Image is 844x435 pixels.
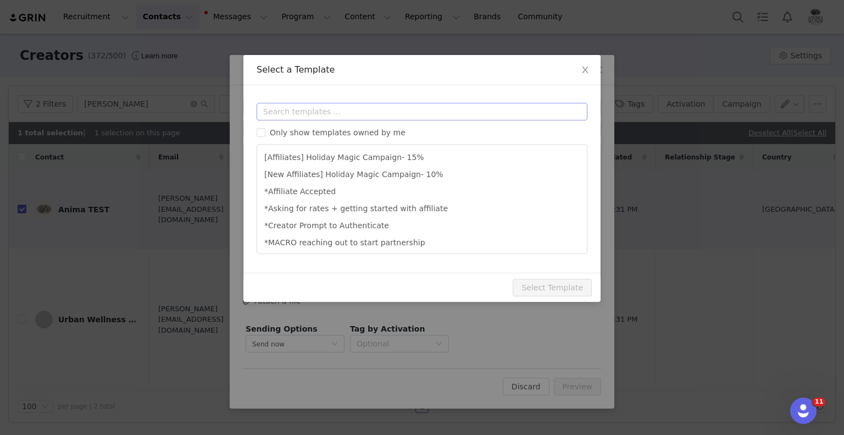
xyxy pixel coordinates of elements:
[262,166,582,183] li: [New Affiliates] Holiday Magic Campaign- 10%
[257,64,587,76] div: Select a Template
[265,128,410,137] span: Only show templates owned by me
[9,9,347,21] body: Rich Text Area. Press ALT-0 for help.
[262,217,582,234] li: *Creator Prompt to Authenticate
[513,279,592,296] button: Select Template
[262,234,582,251] li: *MACRO reaching out to start partnership
[813,398,825,406] span: 11
[790,398,817,424] iframe: Intercom live chat
[262,251,582,268] li: *Micro reach out to partner -- livestyle/spirital
[262,183,582,200] li: *Affiliate Accepted
[262,200,582,217] li: *Asking for rates + getting started with affiliate
[570,55,601,86] button: Close
[262,149,582,166] li: [Affiliates] Holiday Magic Campaign- 15%
[581,65,590,74] i: icon: close
[257,103,587,120] input: Search templates ...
